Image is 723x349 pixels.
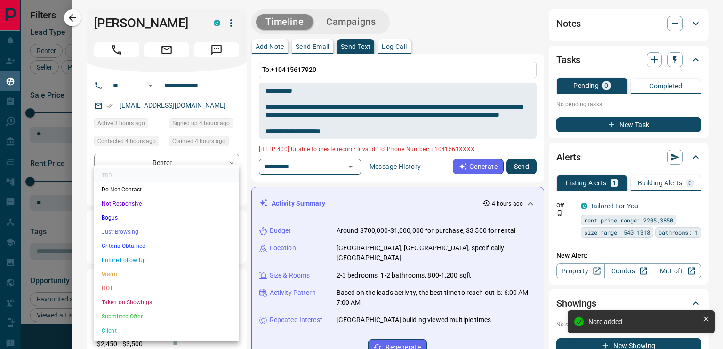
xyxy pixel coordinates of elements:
li: Future Follow Up [94,253,239,267]
li: Warm [94,267,239,281]
li: Not Responsive [94,197,239,211]
li: Client [94,324,239,338]
li: Taken on Showings [94,295,239,309]
li: Bogus [94,211,239,225]
div: Note added [588,318,699,325]
li: Just Browsing [94,225,239,239]
li: HOT [94,281,239,295]
li: Do Not Contact [94,182,239,197]
li: Criteria Obtained [94,239,239,253]
li: Submitted Offer [94,309,239,324]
